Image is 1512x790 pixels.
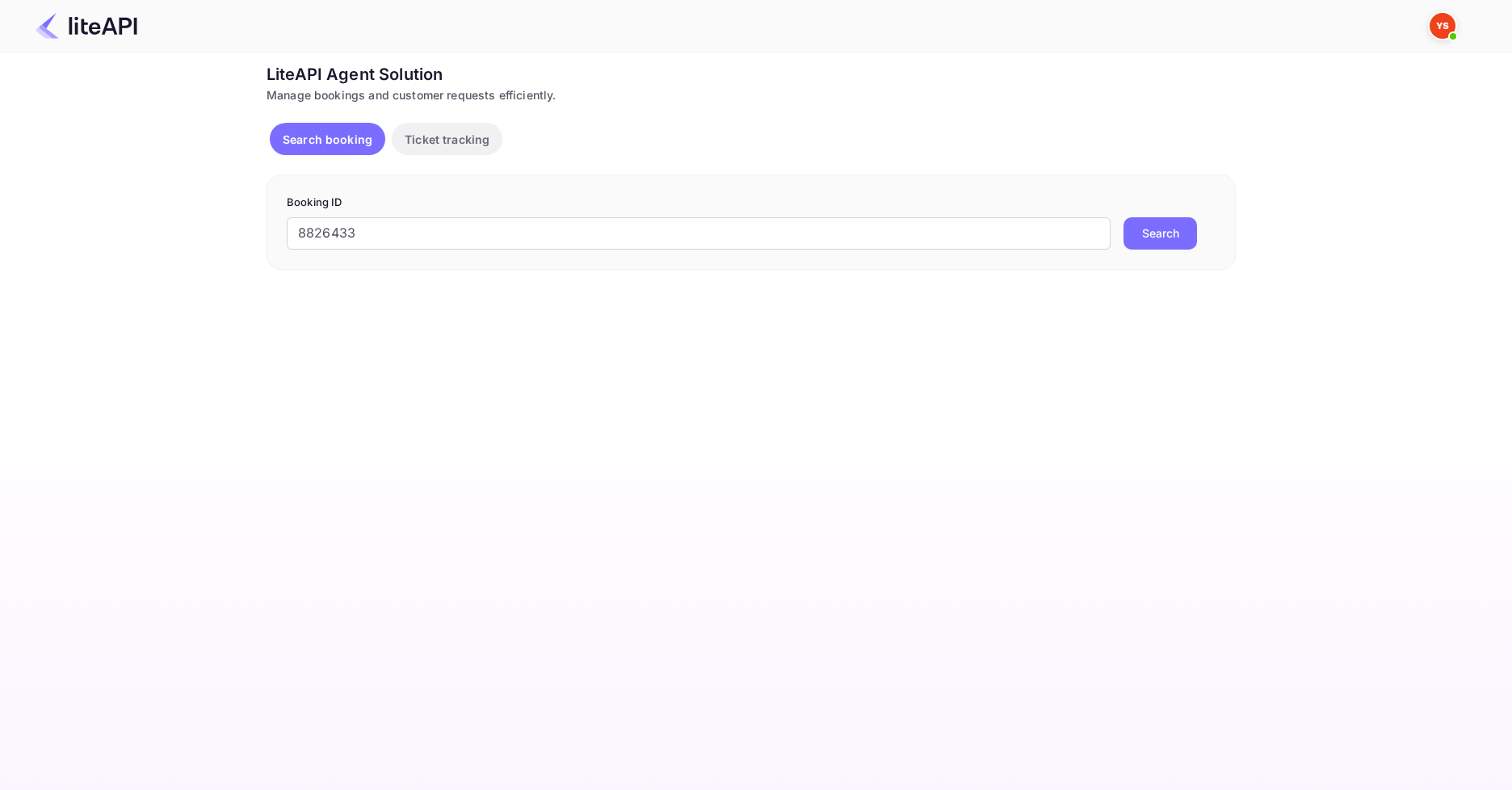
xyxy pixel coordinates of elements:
[283,131,372,148] p: Search booking
[1123,217,1197,250] button: Search
[267,86,1236,103] div: Manage bookings and customer requests efficiently.
[267,62,1236,86] div: LiteAPI Agent Solution
[287,195,1216,211] p: Booking ID
[36,13,137,39] img: LiteAPI Logo
[405,131,489,148] p: Ticket tracking
[287,217,1111,250] input: Enter Booking ID (e.g., 63782194)
[1430,13,1455,39] img: Yandex Support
